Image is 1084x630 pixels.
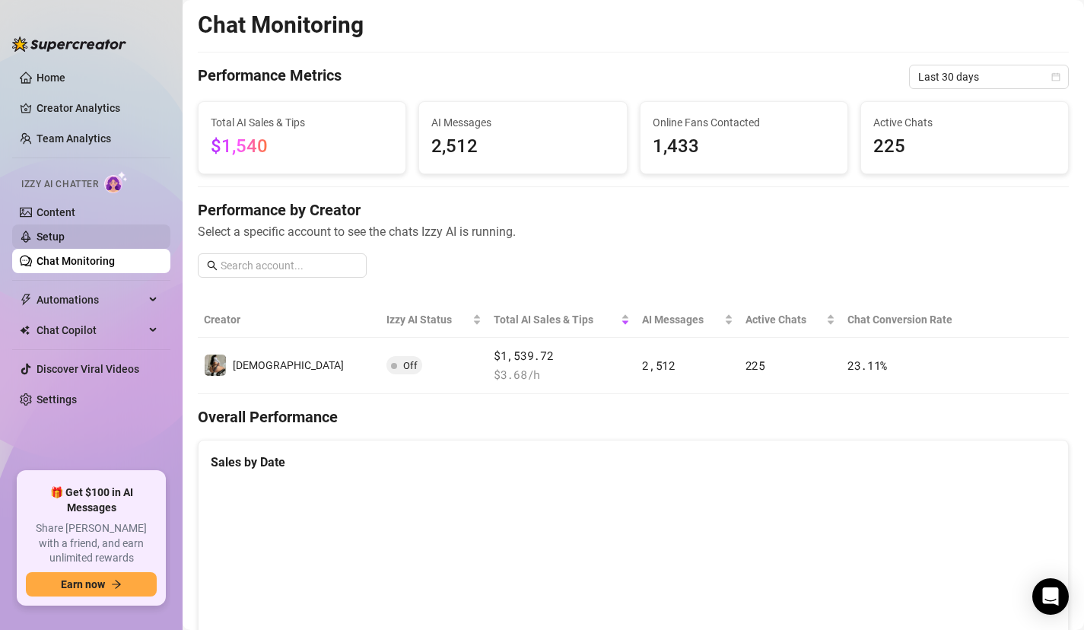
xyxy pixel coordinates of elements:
span: Off [403,360,418,371]
a: Team Analytics [37,132,111,145]
span: Active Chats [745,311,823,328]
th: Creator [198,302,380,338]
span: Izzy AI Chatter [21,177,98,192]
th: Chat Conversion Rate [841,302,982,338]
span: Izzy AI Status [386,311,469,328]
span: AI Messages [431,114,614,131]
span: thunderbolt [20,294,32,306]
div: Sales by Date [211,453,1056,472]
span: Select a specific account to see the chats Izzy AI is running. [198,222,1069,241]
span: 2,512 [642,358,676,373]
a: Content [37,206,75,218]
a: Settings [37,393,77,406]
span: [DEMOGRAPHIC_DATA] [233,359,344,371]
span: Total AI Sales & Tips [211,114,393,131]
img: AI Chatter [104,171,128,193]
span: $ 3.68 /h [494,366,630,384]
a: Discover Viral Videos [37,363,139,375]
span: Online Fans Contacted [653,114,835,131]
span: Share [PERSON_NAME] with a friend, and earn unlimited rewards [26,521,157,566]
span: $1,539.72 [494,347,630,365]
span: Last 30 days [918,65,1060,88]
div: Open Intercom Messenger [1032,578,1069,615]
span: 225 [873,132,1056,161]
th: AI Messages [636,302,739,338]
th: Izzy AI Status [380,302,488,338]
span: Total AI Sales & Tips [494,311,618,328]
span: $1,540 [211,135,268,157]
h4: Performance by Creator [198,199,1069,221]
span: search [207,260,218,271]
span: 23.11 % [847,358,887,373]
span: 🎁 Get $100 in AI Messages [26,485,157,515]
span: AI Messages [642,311,720,328]
span: Automations [37,288,145,312]
input: Search account... [221,257,358,274]
h2: Chat Monitoring [198,11,364,40]
span: Active Chats [873,114,1056,131]
span: calendar [1051,72,1060,81]
a: Chat Monitoring [37,255,115,267]
img: logo-BBDzfeDw.svg [12,37,126,52]
img: Chat Copilot [20,325,30,336]
span: 2,512 [431,132,614,161]
span: arrow-right [111,579,122,590]
img: Goddess [205,355,226,376]
span: Earn now [61,578,105,590]
th: Total AI Sales & Tips [488,302,636,338]
span: 1,433 [653,132,835,161]
h4: Overall Performance [198,406,1069,428]
button: Earn nowarrow-right [26,572,157,597]
span: 225 [745,358,765,373]
th: Active Chats [739,302,841,338]
a: Creator Analytics [37,96,158,120]
span: Chat Copilot [37,318,145,342]
a: Home [37,72,65,84]
h4: Performance Metrics [198,65,342,89]
a: Setup [37,231,65,243]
